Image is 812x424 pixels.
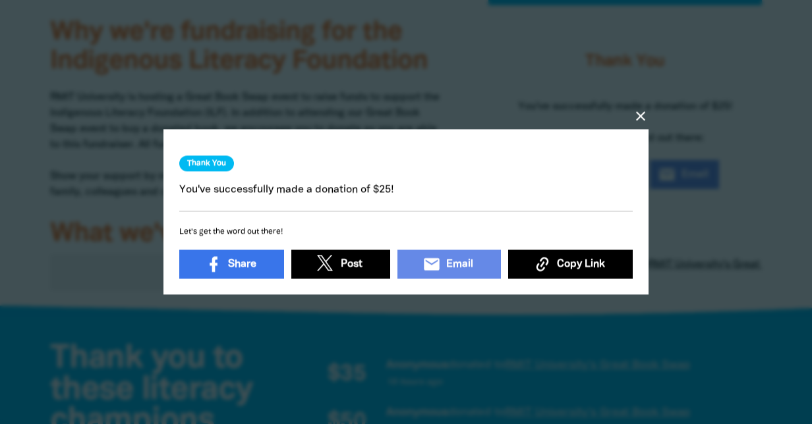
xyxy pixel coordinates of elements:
[422,255,441,273] i: email
[179,182,633,198] p: You've successfully made a donation of $25!
[291,250,390,278] a: Post
[446,256,473,272] span: Email
[557,256,605,272] span: Copy Link
[228,256,256,272] span: Share
[179,156,234,172] h3: Thank You
[397,250,501,278] a: emailEmail
[341,256,362,272] span: Post
[179,250,284,278] a: Share
[508,250,633,278] button: Copy Link
[633,109,649,124] button: close
[179,225,633,240] h6: Let's get the word out there!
